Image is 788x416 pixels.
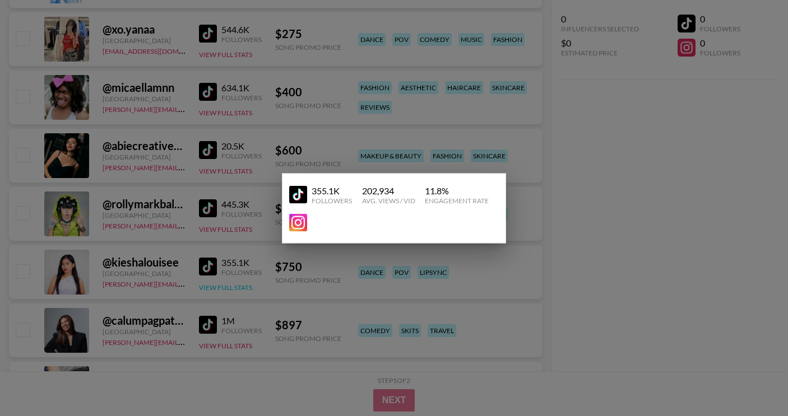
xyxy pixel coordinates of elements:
[362,185,415,196] div: 202,934
[425,196,489,204] div: Engagement Rate
[362,196,415,204] div: Avg. Views / Vid
[312,196,352,204] div: Followers
[312,185,352,196] div: 355.1K
[732,360,775,403] iframe: Drift Widget Chat Controller
[425,185,489,196] div: 11.8 %
[289,213,307,231] img: YouTube
[289,186,307,204] img: YouTube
